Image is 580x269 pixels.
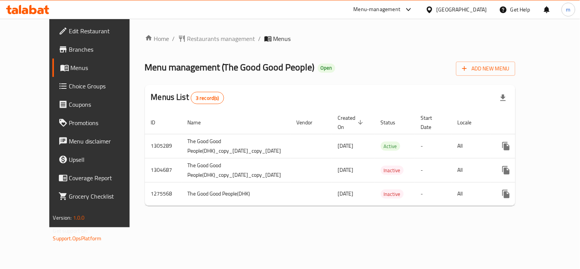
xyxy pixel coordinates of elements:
[452,134,491,158] td: All
[421,113,442,132] span: Start Date
[71,63,140,72] span: Menus
[52,22,146,40] a: Edit Restaurant
[491,111,577,134] th: Actions
[494,89,512,107] div: Export file
[415,134,452,158] td: -
[497,185,515,203] button: more
[338,165,354,175] span: [DATE]
[151,91,224,104] h2: Menus List
[566,5,571,14] span: m
[52,150,146,169] a: Upsell
[381,142,400,151] div: Active
[73,213,85,223] span: 1.0.0
[338,189,354,199] span: [DATE]
[381,166,404,175] span: Inactive
[462,64,509,73] span: Add New Menu
[188,118,211,127] span: Name
[145,158,182,182] td: 1304687
[69,118,140,127] span: Promotions
[52,114,146,132] a: Promotions
[182,182,291,205] td: The Good Good People(DHK)
[354,5,401,14] div: Menu-management
[258,34,261,43] li: /
[52,59,146,77] a: Menus
[145,59,315,76] span: Menu management ( The Good Good People )
[381,190,404,199] span: Inactive
[52,77,146,95] a: Choice Groups
[182,158,291,182] td: The Good Good People(DHK)_copy_[DATE]_copy_[DATE]
[52,95,146,114] a: Coupons
[52,40,146,59] a: Branches
[452,158,491,182] td: All
[53,226,88,236] span: Get support on:
[191,92,224,104] div: Total records count
[151,118,166,127] span: ID
[497,137,515,155] button: more
[69,100,140,109] span: Coupons
[458,118,482,127] span: Locale
[178,34,255,43] a: Restaurants management
[437,5,487,14] div: [GEOGRAPHIC_DATA]
[69,45,140,54] span: Branches
[381,142,400,151] span: Active
[182,134,291,158] td: The Good Good People(DHK)_copy_[DATE]_copy_[DATE]
[145,34,516,43] nav: breadcrumb
[52,132,146,150] a: Menu disclaimer
[172,34,175,43] li: /
[338,141,354,151] span: [DATE]
[381,189,404,199] div: Inactive
[69,26,140,36] span: Edit Restaurant
[497,161,515,179] button: more
[69,155,140,164] span: Upsell
[515,161,534,179] button: Change Status
[318,65,335,71] span: Open
[52,169,146,187] a: Coverage Report
[297,118,323,127] span: Vendor
[69,173,140,183] span: Coverage Report
[318,64,335,73] div: Open
[145,182,182,205] td: 1275568
[145,134,182,158] td: 1305289
[52,187,146,205] a: Grocery Checklist
[191,95,224,102] span: 3 record(s)
[69,82,140,91] span: Choice Groups
[53,233,102,243] a: Support.OpsPlatform
[187,34,255,43] span: Restaurants management
[145,34,169,43] a: Home
[415,158,452,182] td: -
[69,192,140,201] span: Grocery Checklist
[273,34,291,43] span: Menus
[53,213,72,223] span: Version:
[452,182,491,205] td: All
[515,185,534,203] button: Change Status
[415,182,452,205] td: -
[381,118,406,127] span: Status
[145,111,577,206] table: enhanced table
[456,62,515,76] button: Add New Menu
[338,113,366,132] span: Created On
[69,137,140,146] span: Menu disclaimer
[515,137,534,155] button: Change Status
